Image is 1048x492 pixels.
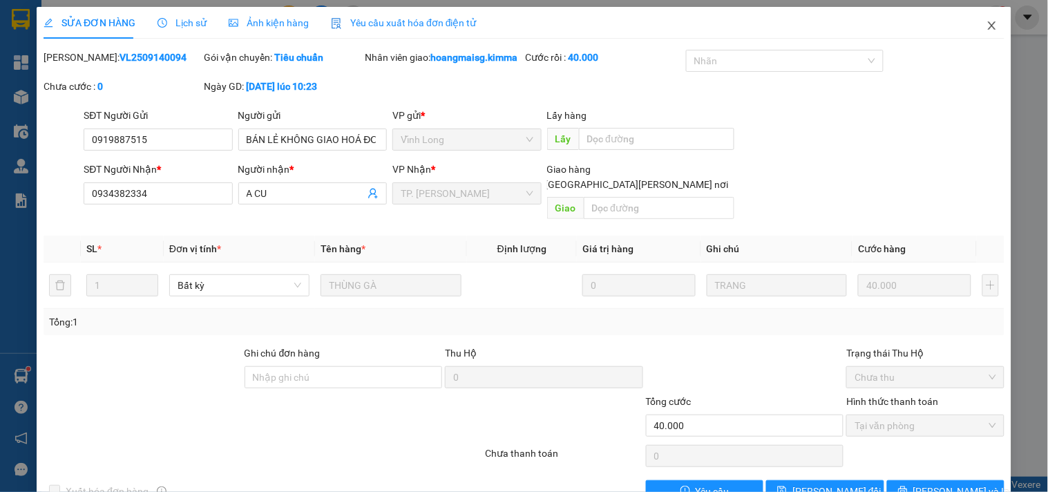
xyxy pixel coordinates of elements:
span: Cước hàng [858,243,906,254]
span: Bất kỳ [178,275,301,296]
span: Thu Hộ [445,348,477,359]
label: Ghi chú đơn hàng [245,348,321,359]
input: Dọc đường [584,197,734,219]
input: VD: Bàn, Ghế [321,274,461,296]
span: Định lượng [497,243,546,254]
div: Gói vận chuyển: [204,50,362,65]
div: Trạng thái Thu Hộ [846,346,1004,361]
span: Giao hàng [547,164,591,175]
span: Chưa thu [130,89,180,104]
label: Hình thức thanh toán [846,396,938,407]
b: 40.000 [568,52,598,63]
button: plus [982,274,999,296]
input: 0 [582,274,696,296]
div: Nhân viên giao: [365,50,522,65]
div: Tổng: 1 [49,314,406,330]
input: 0 [858,274,971,296]
span: [GEOGRAPHIC_DATA][PERSON_NAME] nơi [540,177,734,192]
span: TP. Hồ Chí Minh [401,183,533,204]
b: 0 [97,81,103,92]
div: Chưa thanh toán [484,446,644,470]
span: Gửi: [12,13,33,28]
span: Chưa thu [855,367,995,388]
span: Ảnh kiện hàng [229,17,309,28]
span: clock-circle [158,18,167,28]
span: SỬA ĐƠN HÀNG [44,17,135,28]
input: Dọc đường [579,128,734,150]
div: Vĩnh Long [132,12,229,45]
span: Lấy [547,128,579,150]
div: ANH NGHĨA [132,45,229,61]
span: picture [229,18,238,28]
span: Đơn vị tính [169,243,221,254]
img: icon [331,18,342,29]
th: Ghi chú [701,236,852,263]
div: SĐT Người Gửi [84,108,232,123]
input: Ghi chú đơn hàng [245,366,443,388]
span: edit [44,18,53,28]
div: SĐT Người Nhận [84,162,232,177]
b: VL2509140094 [120,52,187,63]
span: VP Nhận [392,164,431,175]
div: Cước rồi : [525,50,683,65]
div: Ngày GD: [204,79,362,94]
span: Giao [547,197,584,219]
div: TP. [PERSON_NAME] [12,12,122,45]
div: BÁN LẺ KHÔNG GIAO HÓA ĐƠN [12,45,122,78]
button: Close [973,7,1011,46]
span: SL [86,243,97,254]
div: [PERSON_NAME]: [44,50,201,65]
span: Tại văn phòng [855,415,995,436]
span: user-add [368,188,379,199]
span: Giá trị hàng [582,243,633,254]
span: Lịch sử [158,17,207,28]
b: [DATE] lúc 10:23 [247,81,318,92]
div: Người nhận [238,162,387,177]
div: Chưa cước : [44,79,201,94]
span: Tổng cước [646,396,692,407]
div: 0983500253 [132,61,229,81]
b: hoangmaisg.kimma [430,52,517,63]
span: Lấy hàng [547,110,587,121]
div: VP gửi [392,108,541,123]
button: delete [49,274,71,296]
input: Ghi Chú [707,274,847,296]
b: Tiêu chuẩn [275,52,324,63]
span: Yêu cầu xuất hóa đơn điện tử [331,17,477,28]
span: Vĩnh Long [401,129,533,150]
span: Nhận: [132,13,165,28]
span: close [987,20,998,31]
div: Người gửi [238,108,387,123]
span: Tên hàng [321,243,365,254]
